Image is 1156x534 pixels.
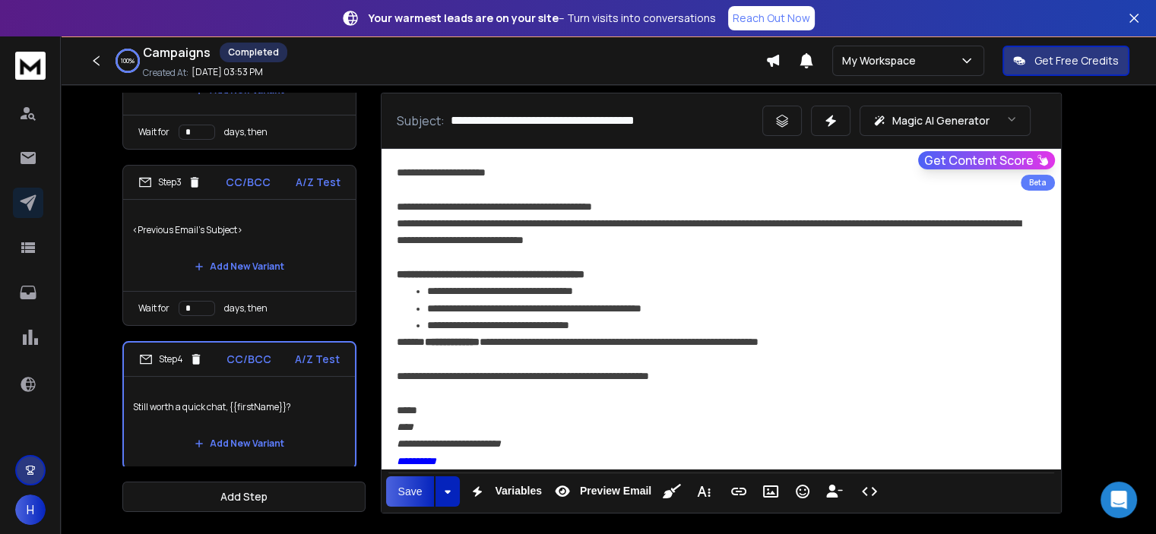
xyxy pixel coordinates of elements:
[132,209,347,251] p: <Previous Email's Subject>
[1101,482,1137,518] div: Open Intercom Messenger
[138,175,201,189] div: Step 3
[369,11,559,25] strong: Your warmest leads are on your site
[295,352,340,367] p: A/Z Test
[143,67,188,79] p: Created At:
[182,251,296,282] button: Add New Variant
[728,6,815,30] a: Reach Out Now
[397,112,445,130] p: Subject:
[918,151,1055,169] button: Get Content Score
[192,66,263,78] p: [DATE] 03:53 PM
[139,352,203,366] div: Step 4
[892,113,990,128] p: Magic AI Generator
[548,476,654,507] button: Preview Email
[1034,53,1119,68] p: Get Free Credits
[577,485,654,498] span: Preview Email
[121,56,135,65] p: 100 %
[122,482,366,512] button: Add Step
[386,476,435,507] button: Save
[182,428,296,459] button: Add New Variant
[122,165,356,326] li: Step3CC/BCCA/Z Test<Previous Email's Subject>Add New VariantWait fordays, then
[138,126,169,138] p: Wait for
[138,302,169,314] p: Wait for
[842,53,922,68] p: My Workspace
[1021,175,1055,191] div: Beta
[224,126,268,138] p: days, then
[1002,46,1129,76] button: Get Free Credits
[492,485,545,498] span: Variables
[133,386,346,428] p: Still worth a quick chat, {{firstName}}?
[226,352,271,367] p: CC/BCC
[220,43,287,62] div: Completed
[463,476,545,507] button: Variables
[788,476,817,507] button: Emoticons
[860,106,1031,136] button: Magic AI Generator
[15,52,46,80] img: logo
[15,495,46,525] button: H
[855,476,884,507] button: Code View
[733,11,810,26] p: Reach Out Now
[689,476,718,507] button: More Text
[224,302,268,314] p: days, then
[226,175,271,190] p: CC/BCC
[657,476,686,507] button: Clean HTML
[724,476,753,507] button: Insert Link (Ctrl+K)
[369,11,716,26] p: – Turn visits into conversations
[820,476,849,507] button: Insert Unsubscribe Link
[756,476,785,507] button: Insert Image (Ctrl+P)
[296,175,340,190] p: A/Z Test
[122,341,356,469] li: Step4CC/BCCA/Z TestStill worth a quick chat, {{firstName}}?Add New Variant
[143,43,211,62] h1: Campaigns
